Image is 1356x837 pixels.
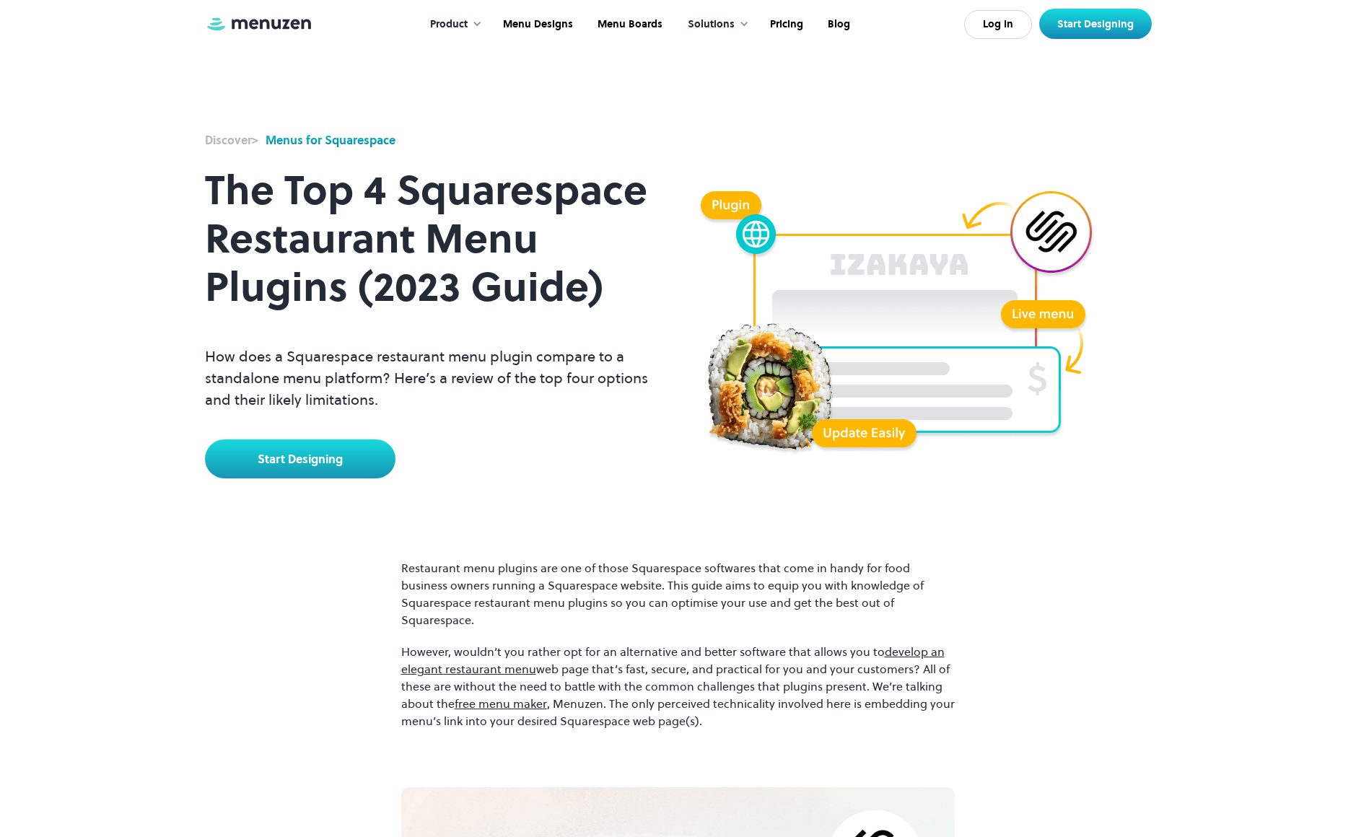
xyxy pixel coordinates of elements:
img: Squarespace Restaurant Menu Plugins [684,170,1129,458]
div: > [205,131,258,149]
div: Product [416,2,489,47]
p: Restaurant menu plugins are one of those Squarespace softwares that come in handy for food busine... [401,559,955,628]
p: However, wouldn’t you rather opt for an alternative and better software that allows you to web pa... [401,643,955,729]
a: Blog [814,2,861,47]
a: free menu maker [455,696,547,711]
strong: Discover [205,132,252,148]
a: Menu Designs [489,2,584,47]
a: Start Designing [1039,9,1152,39]
div: Solutions [688,17,735,32]
div: Product [430,17,468,32]
a: Menu Boards [584,2,673,47]
a: Pricing [756,2,814,47]
div: Solutions [673,2,756,47]
div: Menus for Squarespace [266,131,395,149]
a: Log In [964,10,1032,39]
h1: The Top 4 Squarespace Restaurant Menu Plugins (2023 Guide) [205,149,649,328]
p: How does a Squarespace restaurant menu plugin compare to a standalone menu platform? Here’s a rev... [205,346,649,411]
a: Start Designing [205,439,395,478]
